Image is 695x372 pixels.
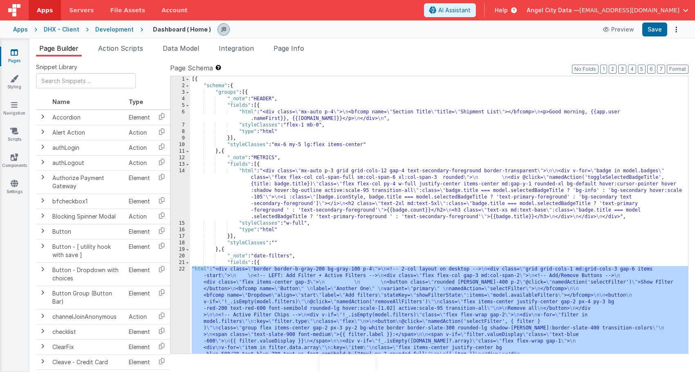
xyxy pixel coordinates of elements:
td: Element [126,170,153,194]
h4: Dashboard ( Home ) [153,26,211,32]
span: Page Schema [170,63,213,73]
td: Button - Dropdown with choices [49,262,126,286]
span: Type [129,98,143,105]
div: 19 [170,246,190,253]
button: 7 [657,65,665,74]
div: 13 [170,161,190,168]
td: Alert Action [49,125,126,140]
div: 21 [170,259,190,266]
td: bfcheckbox1 [49,194,126,209]
td: Action [126,155,153,170]
span: File Assets [110,6,146,14]
button: 1 [600,65,607,74]
td: authLogin [49,140,126,155]
div: 15 [170,220,190,227]
td: Button [49,224,126,239]
button: Preview [598,23,639,36]
span: Page Builder [39,44,78,52]
button: 2 [609,65,617,74]
td: Element [126,354,153,370]
span: Snippet Library [36,63,77,71]
button: Save [642,23,667,36]
span: Apps [37,6,53,14]
td: Action [126,309,153,324]
span: Angel City Data — [527,6,579,14]
td: Element [126,224,153,239]
button: No Folds [572,65,599,74]
button: Options [670,24,682,35]
td: channelJoinAnonymous [49,309,126,324]
div: 11 [170,148,190,155]
div: 2 [170,83,190,89]
td: Element [126,239,153,262]
button: Angel City Data — [EMAIL_ADDRESS][DOMAIN_NAME] [527,6,688,14]
iframe: Marker.io feedback button [320,355,376,372]
td: Action [126,125,153,140]
td: Element [126,324,153,339]
td: checklist [49,324,126,339]
button: 4 [628,65,636,74]
td: Element [126,339,153,354]
span: AI Assistant [438,6,471,14]
td: Element [126,194,153,209]
td: Action [126,209,153,224]
td: Element [126,286,153,309]
span: Data Model [163,44,199,52]
div: 3 [170,89,190,96]
div: 18 [170,240,190,246]
td: Accordion [49,110,126,125]
div: 12 [170,155,190,161]
div: Apps [13,25,28,34]
td: authLogout [49,155,126,170]
span: Name [52,98,70,105]
td: Element [126,262,153,286]
button: 5 [638,65,646,74]
td: Cleave - Credit Card [49,354,126,370]
img: 9990944320bbc1bcb8cfbc08cd9c0949 [218,24,229,35]
div: 7 [170,122,190,129]
td: ClearFix [49,339,126,354]
div: 16 [170,227,190,233]
div: 10 [170,142,190,148]
td: Button - [ utility hook with save ] [49,239,126,262]
td: Authorize Payment Gateway [49,170,126,194]
td: Button Group (Button Bar) [49,286,126,309]
div: 9 [170,135,190,142]
div: 14 [170,168,190,220]
span: [EMAIL_ADDRESS][DOMAIN_NAME] [579,6,679,14]
div: Development [95,25,134,34]
div: 5 [170,102,190,109]
div: 6 [170,109,190,122]
div: 8 [170,129,190,135]
span: Action Scripts [98,44,143,52]
button: Format [667,65,688,74]
button: 3 [618,65,626,74]
td: Element [126,110,153,125]
div: 20 [170,253,190,259]
span: Help [495,6,508,14]
span: Servers [69,6,94,14]
button: 6 [647,65,655,74]
input: Search Snippets ... [36,73,136,88]
td: Action [126,140,153,155]
div: 1 [170,76,190,83]
td: Blocking Spinner Modal [49,209,126,224]
div: DHX - Client [44,25,79,34]
div: 4 [170,96,190,102]
span: Integration [219,44,254,52]
span: Page Info [274,44,304,52]
button: AI Assistant [424,3,476,17]
div: 17 [170,233,190,240]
